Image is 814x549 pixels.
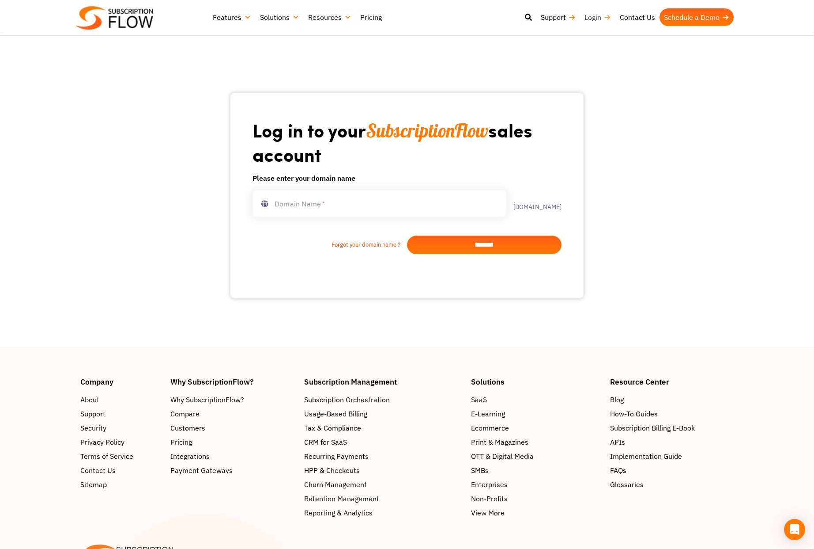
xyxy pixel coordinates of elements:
a: Non-Profits [471,493,601,504]
span: Churn Management [304,479,367,490]
span: HPP & Checkouts [304,465,360,476]
span: Non-Profits [471,493,508,504]
span: Glossaries [610,479,644,490]
span: Privacy Policy [80,437,124,447]
span: Support [80,408,106,419]
a: Ecommerce [471,423,601,433]
a: Security [80,423,162,433]
a: Solutions [256,8,304,26]
span: SaaS [471,394,487,405]
div: Open Intercom Messenger [784,519,805,540]
h4: Resource Center [610,378,734,385]
a: Subscription Orchestration [304,394,462,405]
span: Integrations [170,451,210,461]
a: Resources [304,8,356,26]
a: Churn Management [304,479,462,490]
span: Payment Gateways [170,465,233,476]
a: Enterprises [471,479,601,490]
span: Recurring Payments [304,451,369,461]
a: Customers [170,423,296,433]
span: E-Learning [471,408,505,419]
span: FAQs [610,465,626,476]
span: Subscription Orchestration [304,394,390,405]
span: Customers [170,423,205,433]
span: Retention Management [304,493,379,504]
a: Contact Us [615,8,659,26]
span: Blog [610,394,624,405]
a: Implementation Guide [610,451,734,461]
span: How-To Guides [610,408,658,419]
span: Ecommerce [471,423,509,433]
a: APIs [610,437,734,447]
span: SubscriptionFlow [366,119,488,142]
a: Contact Us [80,465,162,476]
a: Pricing [356,8,386,26]
a: Login [580,8,615,26]
h4: Solutions [471,378,601,385]
span: Reporting & Analytics [304,507,373,518]
span: Contact Us [80,465,116,476]
span: View More [471,507,505,518]
a: Tax & Compliance [304,423,462,433]
a: Sitemap [80,479,162,490]
img: Subscriptionflow [76,6,153,30]
a: HPP & Checkouts [304,465,462,476]
a: Why SubscriptionFlow? [170,394,296,405]
a: Usage-Based Billing [304,408,462,419]
span: Sitemap [80,479,107,490]
a: Support [536,8,580,26]
a: Recurring Payments [304,451,462,461]
span: Print & Magazines [471,437,528,447]
a: Blog [610,394,734,405]
a: Subscription Billing E-Book [610,423,734,433]
a: FAQs [610,465,734,476]
a: Print & Magazines [471,437,601,447]
h6: Please enter your domain name [252,173,562,183]
span: OTT & Digital Media [471,451,534,461]
span: About [80,394,99,405]
span: Terms of Service [80,451,133,461]
span: SMBs [471,465,489,476]
span: Subscription Billing E-Book [610,423,695,433]
label: .[DOMAIN_NAME] [506,198,562,210]
a: Forgot your domain name ? [252,240,407,249]
span: Implementation Guide [610,451,682,461]
span: CRM for SaaS [304,437,347,447]
a: SaaS [471,394,601,405]
a: View More [471,507,601,518]
a: Compare [170,408,296,419]
span: Why SubscriptionFlow? [170,394,244,405]
span: Compare [170,408,200,419]
span: Tax & Compliance [304,423,361,433]
span: Pricing [170,437,192,447]
span: Security [80,423,106,433]
a: Retention Management [304,493,462,504]
a: Schedule a Demo [659,8,734,26]
span: Enterprises [471,479,508,490]
a: Glossaries [610,479,734,490]
a: Payment Gateways [170,465,296,476]
a: SMBs [471,465,601,476]
h4: Why SubscriptionFlow? [170,378,296,385]
h4: Subscription Management [304,378,462,385]
a: Features [208,8,256,26]
a: E-Learning [471,408,601,419]
a: About [80,394,162,405]
a: Terms of Service [80,451,162,461]
span: APIs [610,437,625,447]
a: OTT & Digital Media [471,451,601,461]
span: Usage-Based Billing [304,408,367,419]
a: Support [80,408,162,419]
a: How-To Guides [610,408,734,419]
h4: Company [80,378,162,385]
a: Integrations [170,451,296,461]
a: Privacy Policy [80,437,162,447]
a: Pricing [170,437,296,447]
a: Reporting & Analytics [304,507,462,518]
a: CRM for SaaS [304,437,462,447]
h1: Log in to your sales account [252,118,562,166]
